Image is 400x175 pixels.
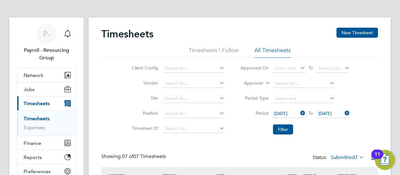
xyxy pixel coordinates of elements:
span: 07 Timesheets [122,153,166,160]
button: Network [17,68,76,82]
button: Jobs [17,82,76,96]
input: Select one [273,94,335,103]
span: Select date [318,65,341,71]
input: Search for... [273,79,335,88]
li: Timesheets I Follow [189,46,239,58]
span: Timesheets [24,101,50,107]
button: Open Resource Center, 11 new notifications [375,150,395,170]
span: Select date [274,65,297,71]
span: Reports [24,154,42,160]
label: Period [240,110,269,116]
h2: Timesheets [101,28,153,40]
span: To [307,64,315,72]
button: Reports [17,150,76,164]
button: Timesheets [17,96,76,110]
input: Search for... [163,64,225,73]
div: Showing [101,153,167,160]
li: All Timesheets [254,46,291,58]
div: Timesheets [17,110,76,136]
span: Jobs [24,86,35,92]
label: Vendor [130,80,158,86]
button: New Timesheet [336,28,378,38]
input: Search for... [163,94,225,103]
span: [DATE] [316,110,350,118]
div: Status [313,153,365,162]
a: P-Payroll - Resourcing Group [17,24,76,62]
span: Payroll - Resourcing Group [17,46,76,62]
label: Site [130,95,158,101]
label: Timesheet ID [130,125,158,131]
span: [DATE] [272,110,305,118]
span: 7 [355,154,358,161]
label: Period Type [240,95,269,101]
button: Filter [273,124,293,134]
label: Approver [235,80,263,86]
input: Search for... [163,109,225,118]
label: Approved On [240,65,269,71]
span: Finance [24,140,41,146]
input: Search for... [163,124,225,133]
label: Client Config [130,65,158,71]
div: 11 [375,154,380,162]
a: Timesheets [24,116,50,122]
span: 07 of [122,153,133,160]
span: Network [24,72,43,78]
span: P- [43,30,50,38]
label: Position [130,110,158,116]
span: Preferences [24,168,51,174]
button: Finance [17,136,76,150]
span: To [307,109,315,117]
input: Search for... [163,79,225,88]
a: Expenses [24,124,45,130]
label: Submitted [331,154,364,161]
